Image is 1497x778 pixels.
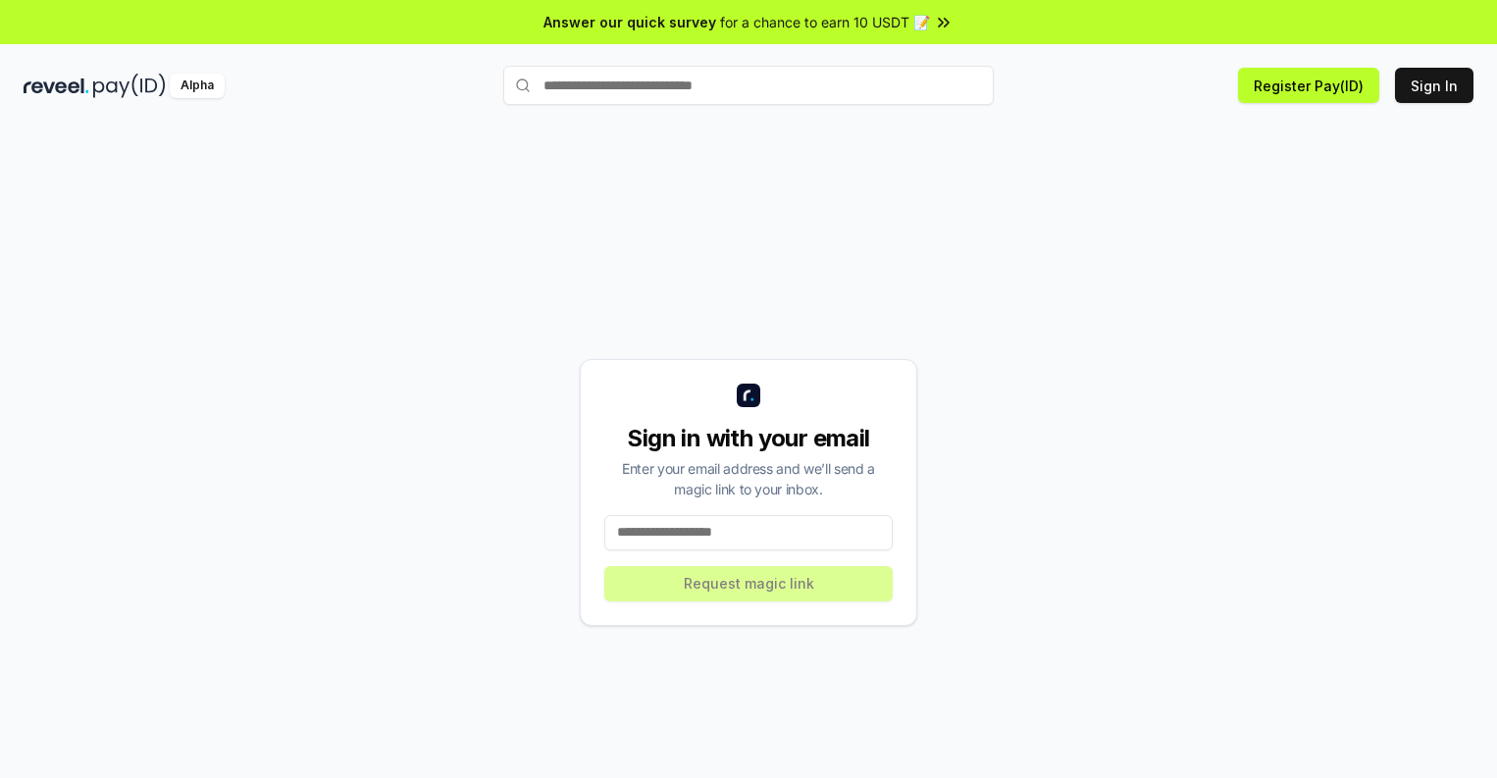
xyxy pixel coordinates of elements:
img: logo_small [737,384,760,407]
div: Sign in with your email [604,423,893,454]
span: for a chance to earn 10 USDT 📝 [720,12,930,32]
img: pay_id [93,74,166,98]
div: Enter your email address and we’ll send a magic link to your inbox. [604,458,893,499]
button: Sign In [1395,68,1473,103]
button: Register Pay(ID) [1238,68,1379,103]
img: reveel_dark [24,74,89,98]
div: Alpha [170,74,225,98]
span: Answer our quick survey [543,12,716,32]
